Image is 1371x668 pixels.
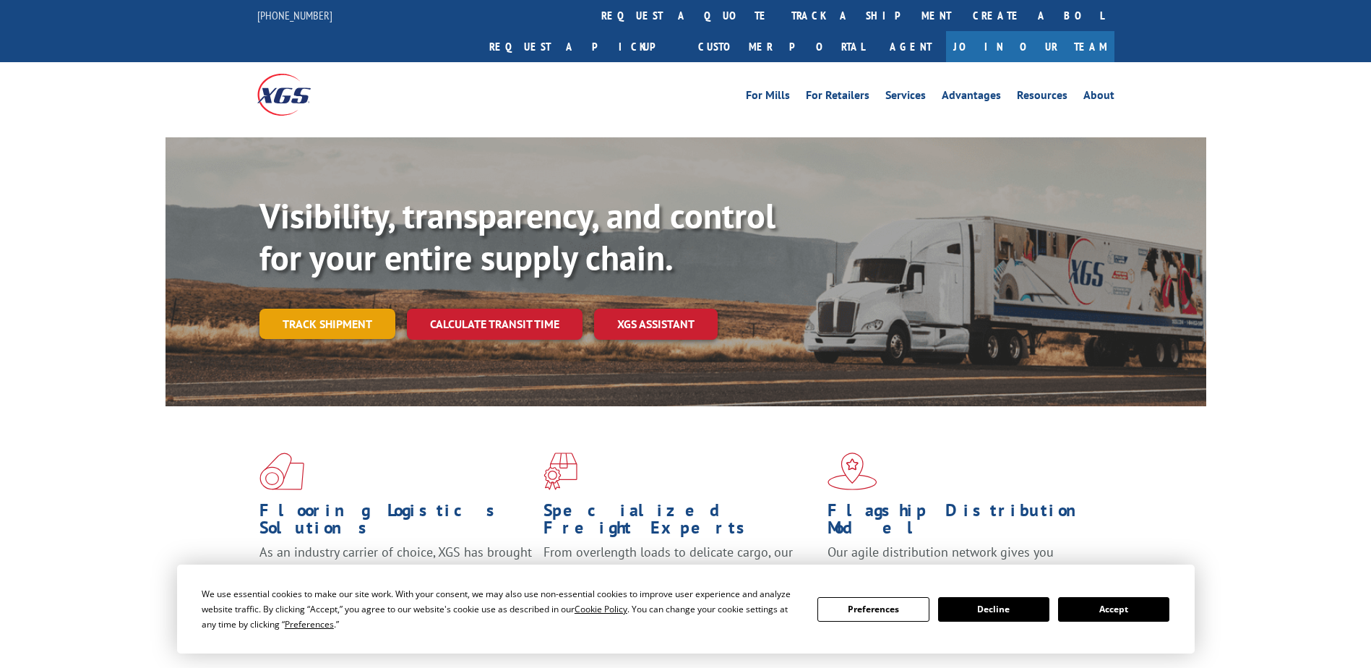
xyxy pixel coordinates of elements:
a: Advantages [942,90,1001,106]
a: Join Our Team [946,31,1114,62]
button: Accept [1058,597,1169,622]
a: XGS ASSISTANT [594,309,718,340]
a: Track shipment [259,309,395,339]
div: We use essential cookies to make our site work. With your consent, we may also use non-essential ... [202,586,800,632]
a: Agent [875,31,946,62]
a: Calculate transit time [407,309,583,340]
button: Decline [938,597,1049,622]
span: Our agile distribution network gives you nationwide inventory management on demand. [828,544,1093,578]
p: From overlength loads to delicate cargo, our experienced staff knows the best way to move your fr... [543,544,817,608]
img: xgs-icon-focused-on-flooring-red [543,453,577,490]
a: Resources [1017,90,1067,106]
span: As an industry carrier of choice, XGS has brought innovation and dedication to flooring logistics... [259,544,532,595]
b: Visibility, transparency, and control for your entire supply chain. [259,193,775,280]
h1: Flooring Logistics Solutions [259,502,533,544]
button: Preferences [817,597,929,622]
img: xgs-icon-total-supply-chain-intelligence-red [259,453,304,490]
img: xgs-icon-flagship-distribution-model-red [828,453,877,490]
a: Customer Portal [687,31,875,62]
a: For Mills [746,90,790,106]
a: Request a pickup [478,31,687,62]
h1: Specialized Freight Experts [543,502,817,544]
a: [PHONE_NUMBER] [257,8,332,22]
a: About [1083,90,1114,106]
a: For Retailers [806,90,869,106]
a: Services [885,90,926,106]
span: Preferences [285,618,334,630]
h1: Flagship Distribution Model [828,502,1101,544]
div: Cookie Consent Prompt [177,565,1195,654]
span: Cookie Policy [575,603,627,615]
